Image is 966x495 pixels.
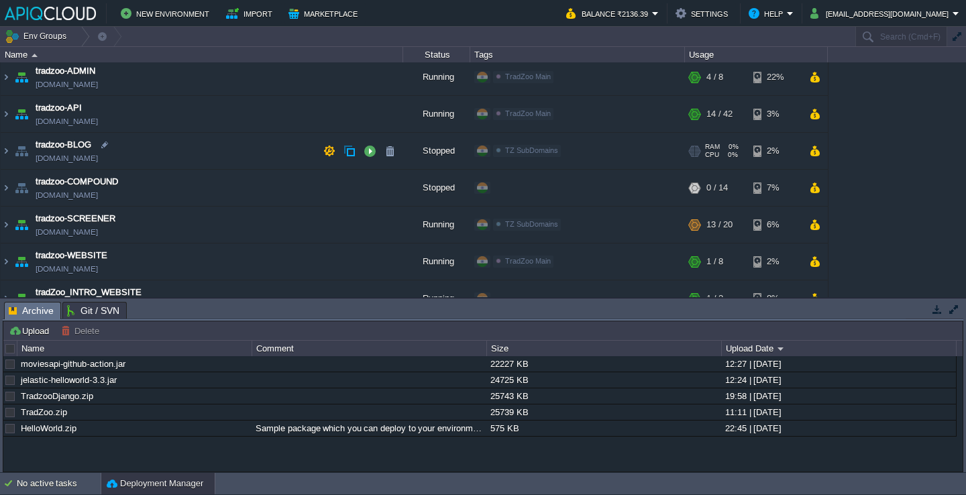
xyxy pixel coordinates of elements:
[722,388,955,404] div: 19:58 | [DATE]
[505,72,551,80] span: TradZoo Main
[487,404,720,420] div: 25739 KB
[505,109,551,117] span: TradZoo Main
[753,280,797,317] div: 8%
[403,170,470,206] div: Stopped
[12,170,31,206] img: AMDAwAAAACH5BAEAAAAALAAAAAABAAEAAAICRAEAOw==
[36,188,98,202] a: [DOMAIN_NAME]
[18,341,252,356] div: Name
[753,133,797,169] div: 2%
[706,243,723,280] div: 1 / 8
[749,5,787,21] button: Help
[21,359,125,369] a: moviesapi-github-action.jar
[5,27,71,46] button: Env Groups
[686,47,827,62] div: Usage
[121,5,213,21] button: New Environment
[705,143,720,151] span: RAM
[722,421,955,436] div: 22:45 | [DATE]
[9,302,54,319] span: Archive
[21,423,76,433] a: HelloWorld.zip
[21,375,117,385] a: jelastic-helloworld-3.3.jar
[705,151,719,159] span: CPU
[487,388,720,404] div: 25743 KB
[1,59,11,95] img: AMDAwAAAACH5BAEAAAAALAAAAAABAAEAAAICRAEAOw==
[21,391,93,401] a: TradzooDjango.zip
[36,286,142,299] span: tradZoo_INTRO_WEBSITE
[36,152,98,165] a: [DOMAIN_NAME]
[12,59,31,95] img: AMDAwAAAACH5BAEAAAAALAAAAAABAAEAAAICRAEAOw==
[36,212,115,225] a: tradzoo-SCREENER
[706,280,723,317] div: 1 / 2
[1,170,11,206] img: AMDAwAAAACH5BAEAAAAALAAAAAABAAEAAAICRAEAOw==
[403,96,470,132] div: Running
[36,64,95,78] a: tradzoo-ADMIN
[36,138,91,152] a: tradzoo-BLOG
[1,47,402,62] div: Name
[403,59,470,95] div: Running
[505,220,558,228] span: TZ SubDomains
[403,280,470,317] div: Running
[722,341,956,356] div: Upload Date
[253,341,486,356] div: Comment
[17,473,101,494] div: No active tasks
[36,262,98,276] a: [DOMAIN_NAME]
[36,115,98,128] a: [DOMAIN_NAME]
[505,146,558,154] span: TZ SubDomains
[471,47,684,62] div: Tags
[226,5,276,21] button: Import
[403,133,470,169] div: Stopped
[706,59,723,95] div: 4 / 8
[67,302,119,319] span: Git / SVN
[1,133,11,169] img: AMDAwAAAACH5BAEAAAAALAAAAAABAAEAAAICRAEAOw==
[61,325,103,337] button: Delete
[288,5,362,21] button: Marketplace
[1,243,11,280] img: AMDAwAAAACH5BAEAAAAALAAAAAABAAEAAAICRAEAOw==
[706,96,733,132] div: 14 / 42
[12,280,31,317] img: AMDAwAAAACH5BAEAAAAALAAAAAABAAEAAAICRAEAOw==
[36,101,82,115] a: tradzoo-API
[1,207,11,243] img: AMDAwAAAACH5BAEAAAAALAAAAAABAAEAAAICRAEAOw==
[403,207,470,243] div: Running
[722,404,955,420] div: 11:11 | [DATE]
[21,407,67,417] a: TradZoo.zip
[12,133,31,169] img: AMDAwAAAACH5BAEAAAAALAAAAAABAAEAAAICRAEAOw==
[488,341,721,356] div: Size
[566,5,652,21] button: Balance ₹2136.39
[12,96,31,132] img: AMDAwAAAACH5BAEAAAAALAAAAAABAAEAAAICRAEAOw==
[487,372,720,388] div: 24725 KB
[36,78,98,91] a: [DOMAIN_NAME]
[32,54,38,57] img: AMDAwAAAACH5BAEAAAAALAAAAAABAAEAAAICRAEAOw==
[487,356,720,372] div: 22227 KB
[753,207,797,243] div: 6%
[12,243,31,280] img: AMDAwAAAACH5BAEAAAAALAAAAAABAAEAAAICRAEAOw==
[403,243,470,280] div: Running
[753,243,797,280] div: 2%
[753,170,797,206] div: 7%
[404,47,470,62] div: Status
[1,96,11,132] img: AMDAwAAAACH5BAEAAAAALAAAAAABAAEAAAICRAEAOw==
[706,170,728,206] div: 0 / 14
[12,207,31,243] img: AMDAwAAAACH5BAEAAAAALAAAAAABAAEAAAICRAEAOw==
[1,280,11,317] img: AMDAwAAAACH5BAEAAAAALAAAAAABAAEAAAICRAEAOw==
[36,175,118,188] a: tradzoo-COMPOUND
[505,257,551,265] span: TradZoo Main
[487,421,720,436] div: 575 KB
[753,59,797,95] div: 22%
[36,225,98,239] a: [DOMAIN_NAME]
[36,249,107,262] a: tradzoo-WEBSITE
[722,372,955,388] div: 12:24 | [DATE]
[724,151,738,159] span: 0%
[5,7,96,20] img: APIQCloud
[725,143,739,151] span: 0%
[810,5,953,21] button: [EMAIL_ADDRESS][DOMAIN_NAME]
[9,325,53,337] button: Upload
[107,477,203,490] button: Deployment Manager
[252,421,486,436] div: Sample package which you can deploy to your environment. Feel free to delete and upload a package...
[706,207,733,243] div: 13 / 20
[722,356,955,372] div: 12:27 | [DATE]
